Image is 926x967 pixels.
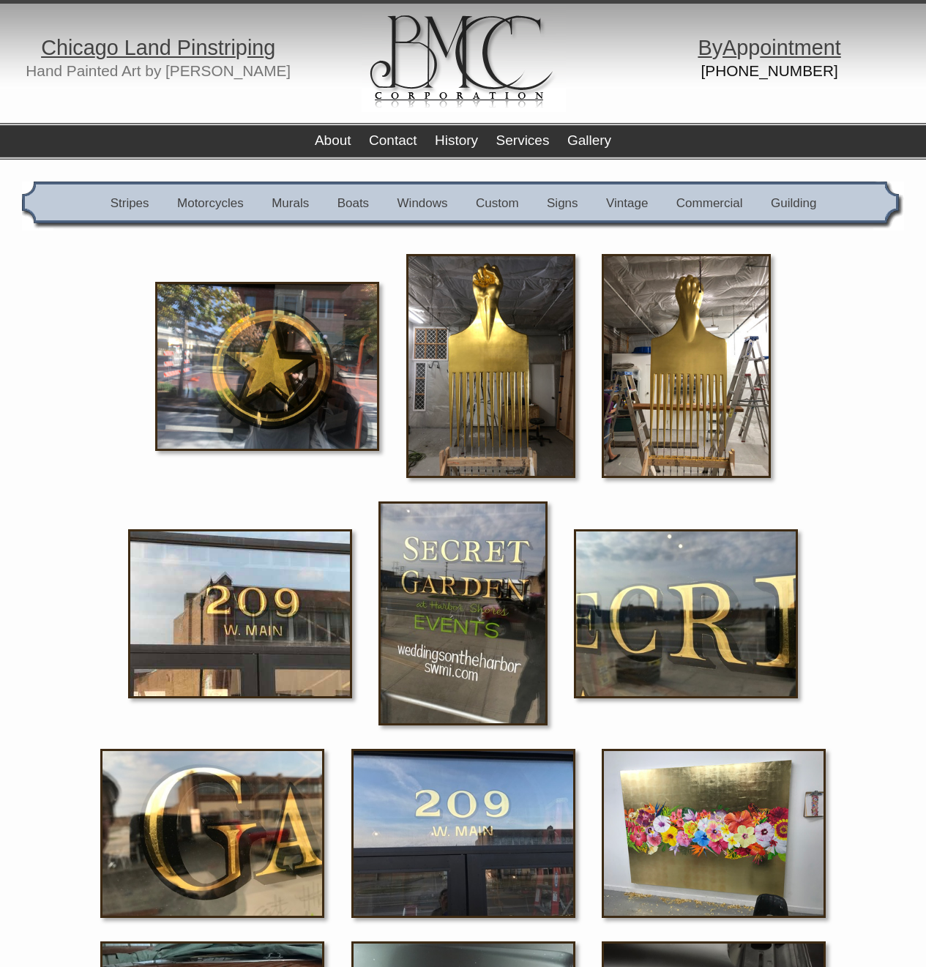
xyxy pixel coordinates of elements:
[337,196,369,210] a: Boats
[155,282,379,451] img: IMG_2355.jpg
[873,182,904,231] img: gal_nav_right.gif
[247,36,264,59] span: in
[351,749,575,918] img: 57637171802__061D2F0B-71FC-46CB-84C3-22F572F568F8.JPG
[22,182,53,231] img: gal_nav_left.gif
[574,529,798,698] img: IMG_3518.jpg
[606,196,648,210] a: Vintage
[128,529,352,698] img: IMG_3520.jpg
[107,36,236,59] span: o Land Pinstri
[100,749,324,918] img: z-best.jpg
[602,749,826,918] img: IMG_2153.jpg
[378,501,548,725] img: IMG_3519.jpg
[602,254,771,478] img: IMG_1071.jpg
[771,196,816,210] a: Guilding
[11,66,305,77] h2: Hand Painted Art by [PERSON_NAME]
[435,132,478,148] a: History
[315,132,351,148] a: About
[406,254,575,478] img: IMG_1076.jpg
[722,36,736,59] span: A
[622,40,916,55] h1: y pp
[11,40,305,55] h1: g p g
[362,4,566,112] img: logo.gif
[676,196,743,210] a: Commercial
[476,196,519,210] a: Custom
[698,36,712,59] span: B
[41,36,95,59] span: Chica
[760,36,840,59] span: ointment
[496,132,550,148] a: Services
[369,132,417,148] a: Contact
[397,196,448,210] a: Windows
[272,196,309,210] a: Murals
[177,196,244,210] a: Motorcycles
[111,196,149,210] a: Stripes
[567,132,611,148] a: Gallery
[701,62,837,79] a: [PHONE_NUMBER]
[547,196,578,210] a: Signs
